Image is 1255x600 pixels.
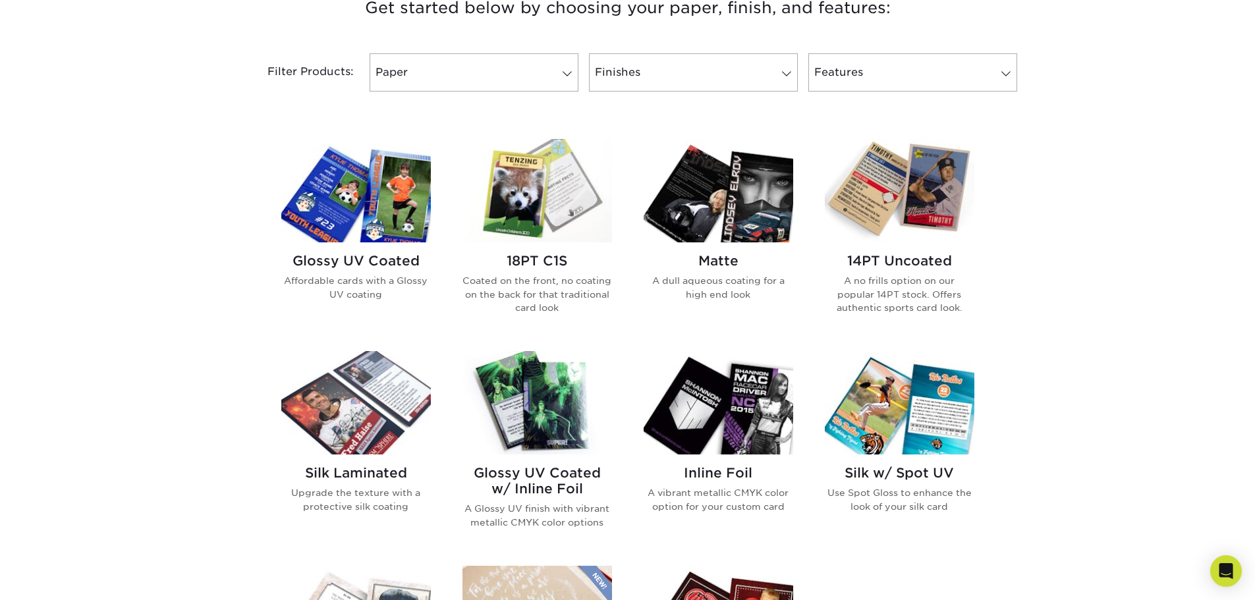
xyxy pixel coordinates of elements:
[644,351,793,454] img: Inline Foil Trading Cards
[825,139,974,242] img: 14PT Uncoated Trading Cards
[644,274,793,301] p: A dull aqueous coating for a high end look
[825,351,974,454] img: Silk w/ Spot UV Trading Cards
[644,139,793,335] a: Matte Trading Cards Matte A dull aqueous coating for a high end look
[281,274,431,301] p: Affordable cards with a Glossy UV coating
[825,486,974,513] p: Use Spot Gloss to enhance the look of your silk card
[462,502,612,529] p: A Glossy UV finish with vibrant metallic CMYK color options
[462,139,612,242] img: 18PT C1S Trading Cards
[825,253,974,269] h2: 14PT Uncoated
[825,465,974,481] h2: Silk w/ Spot UV
[281,351,431,550] a: Silk Laminated Trading Cards Silk Laminated Upgrade the texture with a protective silk coating
[644,139,793,242] img: Matte Trading Cards
[825,351,974,550] a: Silk w/ Spot UV Trading Cards Silk w/ Spot UV Use Spot Gloss to enhance the look of your silk card
[281,465,431,481] h2: Silk Laminated
[281,139,431,335] a: Glossy UV Coated Trading Cards Glossy UV Coated Affordable cards with a Glossy UV coating
[1210,555,1242,587] div: Open Intercom Messenger
[644,486,793,513] p: A vibrant metallic CMYK color option for your custom card
[281,351,431,454] img: Silk Laminated Trading Cards
[281,486,431,513] p: Upgrade the texture with a protective silk coating
[462,253,612,269] h2: 18PT C1S
[808,53,1017,92] a: Features
[370,53,578,92] a: Paper
[281,253,431,269] h2: Glossy UV Coated
[462,465,612,497] h2: Glossy UV Coated w/ Inline Foil
[462,351,612,550] a: Glossy UV Coated w/ Inline Foil Trading Cards Glossy UV Coated w/ Inline Foil A Glossy UV finish ...
[644,465,793,481] h2: Inline Foil
[233,53,364,92] div: Filter Products:
[589,53,798,92] a: Finishes
[644,351,793,550] a: Inline Foil Trading Cards Inline Foil A vibrant metallic CMYK color option for your custom card
[825,274,974,314] p: A no frills option on our popular 14PT stock. Offers authentic sports card look.
[825,139,974,335] a: 14PT Uncoated Trading Cards 14PT Uncoated A no frills option on our popular 14PT stock. Offers au...
[462,274,612,314] p: Coated on the front, no coating on the back for that traditional card look
[462,139,612,335] a: 18PT C1S Trading Cards 18PT C1S Coated on the front, no coating on the back for that traditional ...
[644,253,793,269] h2: Matte
[281,139,431,242] img: Glossy UV Coated Trading Cards
[462,351,612,454] img: Glossy UV Coated w/ Inline Foil Trading Cards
